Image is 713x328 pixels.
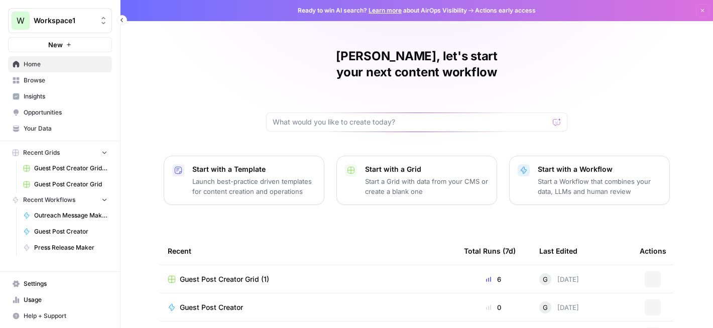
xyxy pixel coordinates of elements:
[8,121,112,137] a: Your Data
[336,156,497,205] button: Start with a GridStart a Grid with data from your CMS or create a blank one
[24,295,107,304] span: Usage
[464,274,523,284] div: 6
[539,237,577,265] div: Last Edited
[34,180,107,189] span: Guest Post Creator Grid
[24,279,107,288] span: Settings
[48,40,63,50] span: New
[8,56,112,72] a: Home
[266,48,567,80] h1: [PERSON_NAME], let's start your next content workflow
[8,72,112,88] a: Browse
[164,156,324,205] button: Start with a TemplateLaunch best-practice driven templates for content creation and operations
[168,302,448,312] a: Guest Post Creator
[8,145,112,160] button: Recent Grids
[24,108,107,117] span: Opportunities
[365,164,489,174] p: Start with a Grid
[24,124,107,133] span: Your Data
[34,243,107,252] span: Press Release Maker
[8,276,112,292] a: Settings
[8,8,112,33] button: Workspace: Workspace1
[8,308,112,324] button: Help + Support
[509,156,670,205] button: Start with a WorkflowStart a Workflow that combines your data, LLMs and human review
[24,60,107,69] span: Home
[19,176,112,192] a: Guest Post Creator Grid
[369,7,402,14] a: Learn more
[17,15,25,27] span: W
[538,176,661,196] p: Start a Workflow that combines your data, LLMs and human review
[192,164,316,174] p: Start with a Template
[19,240,112,256] a: Press Release Maker
[180,274,269,284] span: Guest Post Creator Grid (1)
[19,207,112,224] a: Outreach Message Maker - PR Campaigns
[168,274,448,284] a: Guest Post Creator Grid (1)
[8,104,112,121] a: Opportunities
[298,6,467,15] span: Ready to win AI search? about AirOps Visibility
[365,176,489,196] p: Start a Grid with data from your CMS or create a blank one
[8,192,112,207] button: Recent Workflows
[273,117,549,127] input: What would you like to create today?
[24,76,107,85] span: Browse
[34,227,107,236] span: Guest Post Creator
[8,292,112,308] a: Usage
[539,273,579,285] div: [DATE]
[23,195,75,204] span: Recent Workflows
[8,88,112,104] a: Insights
[543,274,548,284] span: G
[475,6,536,15] span: Actions early access
[34,16,94,26] span: Workspace1
[168,237,448,265] div: Recent
[192,176,316,196] p: Launch best-practice driven templates for content creation and operations
[34,164,107,173] span: Guest Post Creator Grid (1)
[538,164,661,174] p: Start with a Workflow
[19,160,112,176] a: Guest Post Creator Grid (1)
[8,37,112,52] button: New
[539,301,579,313] div: [DATE]
[464,302,523,312] div: 0
[23,148,60,157] span: Recent Grids
[24,92,107,101] span: Insights
[640,237,666,265] div: Actions
[464,237,516,265] div: Total Runs (7d)
[543,302,548,312] span: G
[24,311,107,320] span: Help + Support
[180,302,243,312] span: Guest Post Creator
[34,211,107,220] span: Outreach Message Maker - PR Campaigns
[19,224,112,240] a: Guest Post Creator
